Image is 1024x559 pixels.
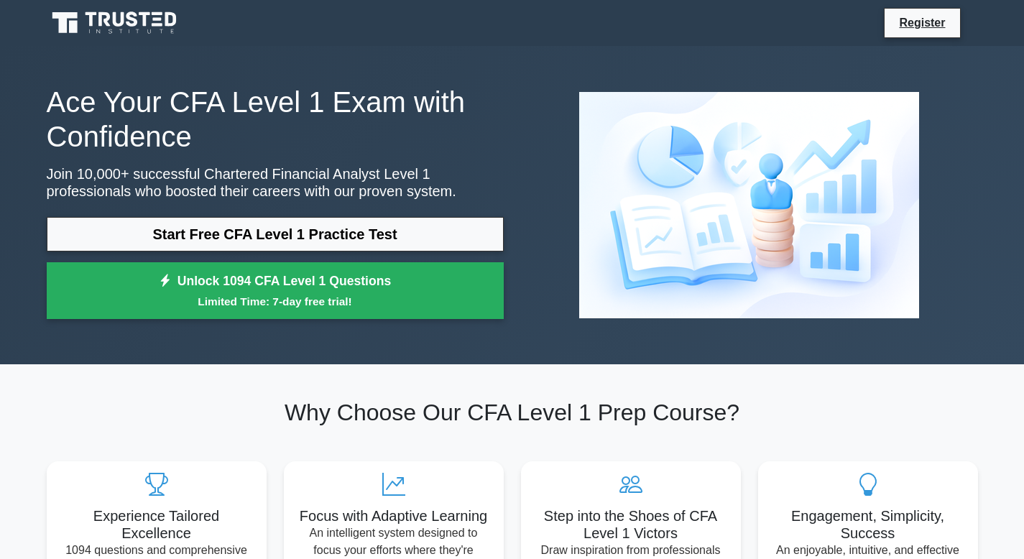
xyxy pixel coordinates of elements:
a: Register [890,14,954,32]
a: Unlock 1094 CFA Level 1 QuestionsLimited Time: 7-day free trial! [47,262,504,320]
h2: Why Choose Our CFA Level 1 Prep Course? [47,399,978,426]
h5: Engagement, Simplicity, Success [770,507,967,542]
a: Start Free CFA Level 1 Practice Test [47,217,504,251]
p: Join 10,000+ successful Chartered Financial Analyst Level 1 professionals who boosted their caree... [47,165,504,200]
img: Chartered Financial Analyst Level 1 Preview [568,80,931,330]
h5: Focus with Adaptive Learning [295,507,492,525]
h5: Experience Tailored Excellence [58,507,255,542]
small: Limited Time: 7-day free trial! [65,293,486,310]
h5: Step into the Shoes of CFA Level 1 Victors [532,507,729,542]
h1: Ace Your CFA Level 1 Exam with Confidence [47,85,504,154]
